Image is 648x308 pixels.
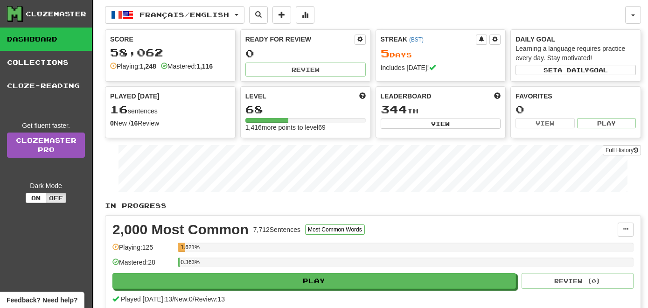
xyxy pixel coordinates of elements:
[272,6,291,24] button: Add sentence to collection
[381,48,501,60] div: Day s
[381,104,501,116] div: th
[516,44,636,63] div: Learning a language requires practice every day. Stay motivated!
[7,181,85,190] div: Dark Mode
[296,6,314,24] button: More stats
[105,6,244,24] button: Français/English
[516,65,636,75] button: Seta dailygoal
[516,104,636,115] div: 0
[245,63,366,77] button: Review
[381,47,390,60] span: 5
[245,48,366,59] div: 0
[381,91,432,101] span: Leaderboard
[359,91,366,101] span: Score more points to level up
[121,295,172,303] span: Played [DATE]: 13
[181,243,185,252] div: 1.621%
[26,193,46,203] button: On
[7,295,77,305] span: Open feedback widget
[110,119,230,128] div: New / Review
[139,11,229,19] span: Français / English
[305,224,365,235] button: Most Common Words
[112,258,173,273] div: Mastered: 28
[172,295,174,303] span: /
[174,295,193,303] span: New: 0
[381,119,501,129] button: View
[193,295,195,303] span: /
[245,35,355,44] div: Ready for Review
[112,273,516,289] button: Play
[110,104,230,116] div: sentences
[249,6,268,24] button: Search sentences
[381,35,476,44] div: Streak
[110,35,230,44] div: Score
[131,119,138,127] strong: 16
[557,67,589,73] span: a daily
[516,118,574,128] button: View
[105,201,641,210] p: In Progress
[577,118,636,128] button: Play
[195,295,225,303] span: Review: 13
[409,36,424,43] a: (BST)
[110,47,230,58] div: 58,062
[110,119,114,127] strong: 0
[603,145,641,155] button: Full History
[245,91,266,101] span: Level
[245,104,366,115] div: 68
[7,121,85,130] div: Get fluent faster.
[110,91,160,101] span: Played [DATE]
[245,123,366,132] div: 1,416 more points to level 69
[7,133,85,158] a: ClozemasterPro
[516,91,636,101] div: Favorites
[522,273,634,289] button: Review (0)
[26,9,86,19] div: Clozemaster
[112,243,173,258] div: Playing: 125
[161,62,213,71] div: Mastered:
[46,193,66,203] button: Off
[516,35,636,44] div: Daily Goal
[140,63,156,70] strong: 1,248
[196,63,213,70] strong: 1,116
[112,223,249,237] div: 2,000 Most Common
[110,62,156,71] div: Playing:
[381,103,407,116] span: 344
[381,63,501,72] div: Includes [DATE]!
[110,103,128,116] span: 16
[494,91,501,101] span: This week in points, UTC
[253,225,300,234] div: 7,712 Sentences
